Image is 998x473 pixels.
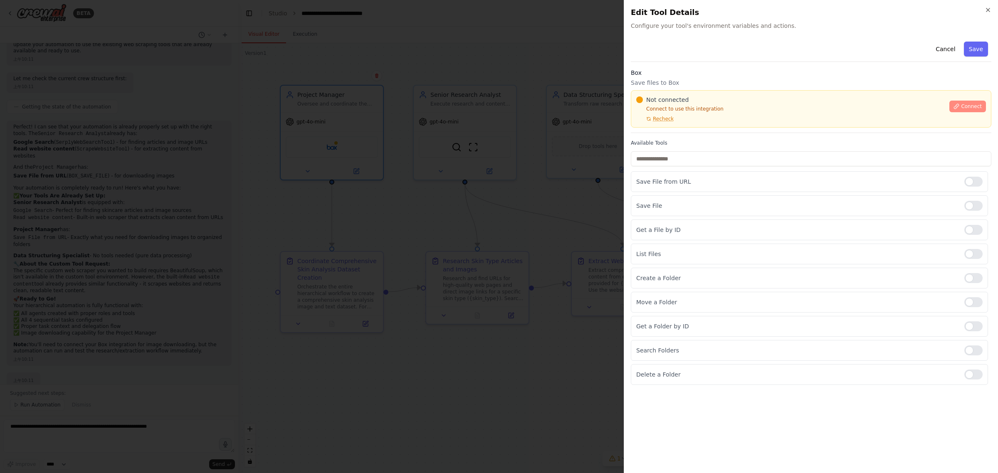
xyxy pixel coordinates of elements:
[636,177,958,186] p: Save File from URL
[931,42,960,57] button: Cancel
[964,42,988,57] button: Save
[653,116,674,122] span: Recheck
[636,274,958,282] p: Create a Folder
[636,226,958,234] p: Get a File by ID
[961,103,982,110] span: Connect
[631,7,991,18] h2: Edit Tool Details
[631,140,991,146] label: Available Tools
[636,298,958,306] p: Move a Folder
[636,106,944,112] p: Connect to use this integration
[636,322,958,330] p: Get a Folder by ID
[949,101,986,112] button: Connect
[636,370,958,379] p: Delete a Folder
[636,202,958,210] p: Save File
[636,250,958,258] p: List Files
[646,96,689,104] span: Not connected
[631,69,991,77] h3: Box
[636,116,674,122] button: Recheck
[636,346,958,355] p: Search Folders
[631,79,991,87] p: Save files to Box
[631,22,991,30] span: Configure your tool's environment variables and actions.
